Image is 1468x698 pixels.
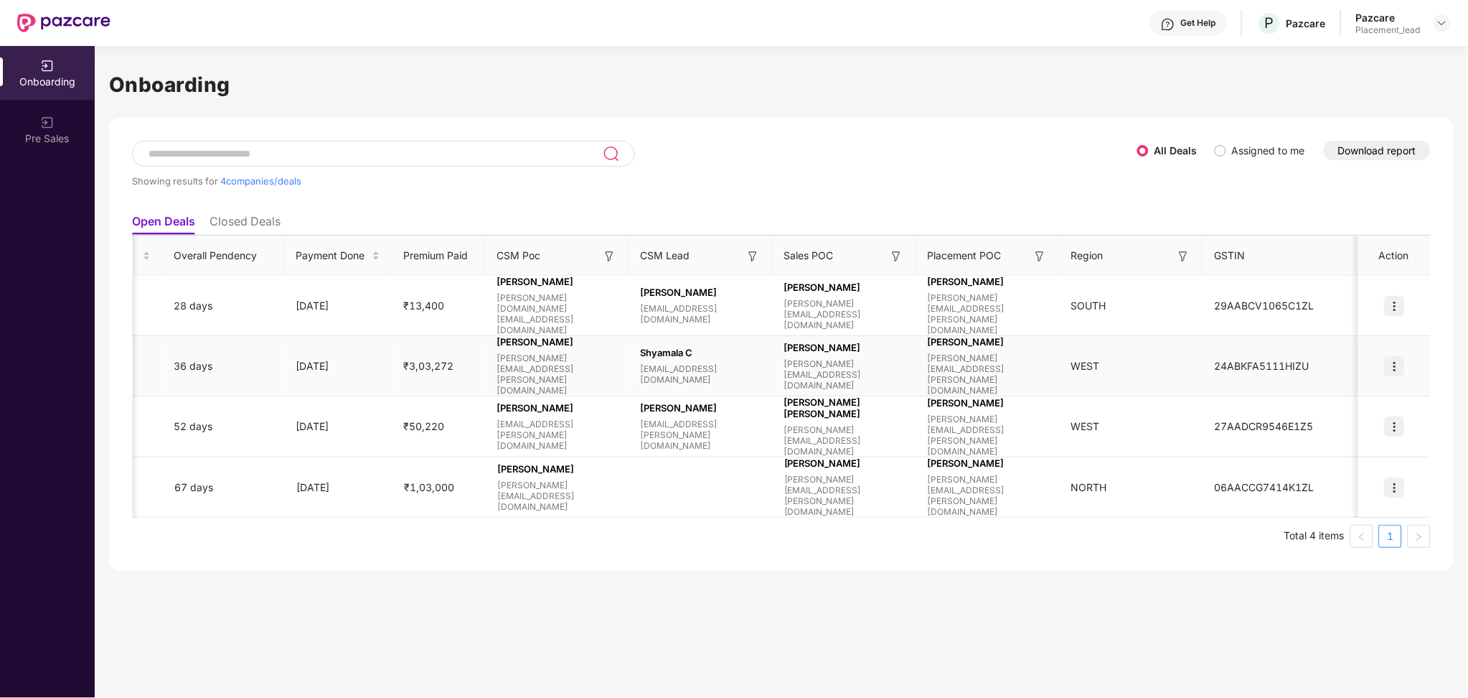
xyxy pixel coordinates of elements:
div: 28 days [163,298,285,314]
span: CSM Poc [497,248,541,264]
span: [PERSON_NAME] [641,402,761,414]
span: [PERSON_NAME][EMAIL_ADDRESS][PERSON_NAME][DOMAIN_NAME] [928,474,1048,517]
div: 36 days [163,358,285,374]
span: [PERSON_NAME] [641,287,761,298]
span: P [1265,14,1274,32]
span: [PERSON_NAME][EMAIL_ADDRESS][PERSON_NAME][DOMAIN_NAME] [928,353,1048,396]
li: Previous Page [1350,525,1373,548]
span: 24ABKFA5111HIZU [1203,360,1321,372]
img: svg+xml;base64,PHN2ZyB3aWR0aD0iMTYiIGhlaWdodD0iMTYiIHZpZXdCb3g9IjAgMCAxNiAxNiIgZmlsbD0ibm9uZSIgeG... [746,249,761,264]
th: Action [1359,236,1431,276]
label: Assigned to me [1232,144,1305,157]
label: All Deals [1154,144,1198,157]
li: Total 4 items [1284,525,1345,548]
div: [DATE] [285,419,392,434]
span: CSM Lead [641,248,690,264]
button: left [1350,525,1373,548]
div: 52 days [163,419,285,434]
th: GSTIN [1203,236,1361,276]
div: 67 days [163,480,285,495]
img: svg+xml;base64,PHN2ZyB3aWR0aD0iMjAiIGhlaWdodD0iMjAiIHZpZXdCb3g9IjAgMCAyMCAyMCIgZmlsbD0ibm9uZSIgeG... [40,59,55,73]
th: Payment Done [285,236,392,276]
img: icon [1385,478,1405,498]
span: ₹50,220 [392,420,456,432]
img: New Pazcare Logo [17,14,110,32]
div: Pazcare [1356,11,1421,24]
span: right [1415,533,1424,541]
li: Next Page [1408,525,1431,548]
span: [PERSON_NAME] [928,336,1048,348]
span: [PERSON_NAME][EMAIL_ADDRESS][DOMAIN_NAME] [784,298,905,330]
span: [PERSON_NAME] [497,336,618,348]
button: Download report [1324,141,1431,160]
span: Payment Done [296,248,370,264]
span: 29AABCV1065C1ZL [1203,299,1326,312]
span: 4 companies/deals [220,175,301,187]
span: [EMAIL_ADDRESS][DOMAIN_NAME] [641,363,761,385]
h1: Onboarding [109,69,1454,101]
span: [PERSON_NAME] [928,397,1048,409]
span: [EMAIL_ADDRESS][DOMAIN_NAME] [641,303,761,325]
span: Sales POC [784,248,834,264]
div: NORTH [1060,480,1203,495]
div: Placement_lead [1356,24,1421,36]
li: Open Deals [132,214,195,235]
span: Placement POC [928,248,1002,264]
span: [EMAIL_ADDRESS][PERSON_NAME][DOMAIN_NAME] [641,419,761,451]
img: icon [1385,296,1405,316]
span: 27AADCR9546E1Z5 [1203,420,1325,432]
span: [PERSON_NAME] [497,276,618,287]
span: [PERSON_NAME] [928,457,1048,469]
div: Showing results for [132,175,1137,187]
th: Overall Pendency [163,236,285,276]
span: [PERSON_NAME] [497,402,618,414]
a: 1 [1380,526,1401,547]
img: svg+xml;base64,PHN2ZyB3aWR0aD0iMTYiIGhlaWdodD0iMTYiIHZpZXdCb3g9IjAgMCAxNiAxNiIgZmlsbD0ibm9uZSIgeG... [1033,249,1048,264]
div: WEST [1060,419,1203,434]
div: Pazcare [1286,17,1326,30]
span: [PERSON_NAME][EMAIL_ADDRESS][PERSON_NAME][DOMAIN_NAME] [928,292,1048,335]
span: [PERSON_NAME] [928,276,1048,287]
span: [PERSON_NAME][EMAIL_ADDRESS][PERSON_NAME][DOMAIN_NAME] [784,474,905,517]
div: [DATE] [285,298,392,314]
span: [PERSON_NAME] [497,463,618,475]
img: svg+xml;base64,PHN2ZyB3aWR0aD0iMTYiIGhlaWdodD0iMTYiIHZpZXdCb3g9IjAgMCAxNiAxNiIgZmlsbD0ibm9uZSIgeG... [890,249,904,264]
div: WEST [1060,358,1203,374]
span: [PERSON_NAME][EMAIL_ADDRESS][PERSON_NAME][DOMAIN_NAME] [928,414,1048,457]
span: [PERSON_NAME][DOMAIN_NAME][EMAIL_ADDRESS][DOMAIN_NAME] [497,292,618,335]
div: [DATE] [285,480,392,495]
img: svg+xml;base64,PHN2ZyB3aWR0aD0iMjAiIGhlaWdodD0iMjAiIHZpZXdCb3g9IjAgMCAyMCAyMCIgZmlsbD0ibm9uZSIgeG... [40,116,55,130]
img: svg+xml;base64,PHN2ZyB3aWR0aD0iMTYiIGhlaWdodD0iMTYiIHZpZXdCb3g9IjAgMCAxNiAxNiIgZmlsbD0ibm9uZSIgeG... [603,249,617,264]
span: [PERSON_NAME][EMAIL_ADDRESS][DOMAIN_NAME] [497,480,618,512]
img: svg+xml;base64,PHN2ZyB3aWR0aD0iMjQiIGhlaWdodD0iMjUiIHZpZXdCb3g9IjAgMCAyNCAyNSIgZmlsbD0ibm9uZSIgeG... [603,145,619,162]
img: svg+xml;base64,PHN2ZyBpZD0iRHJvcGRvd24tMzJ4MzIiIHhtbG5zPSJodHRwOi8vd3d3LnczLm9yZy8yMDAwL3N2ZyIgd2... [1436,17,1448,29]
span: [PERSON_NAME] [PERSON_NAME] [784,396,905,419]
span: Shyamala C [641,347,761,358]
span: Region [1071,248,1104,264]
span: [PERSON_NAME][EMAIL_ADDRESS][DOMAIN_NAME] [784,424,905,457]
img: icon [1385,356,1405,376]
span: [PERSON_NAME][EMAIL_ADDRESS][DOMAIN_NAME] [784,358,905,391]
span: [PERSON_NAME][EMAIL_ADDRESS][PERSON_NAME][DOMAIN_NAME] [497,353,618,396]
img: svg+xml;base64,PHN2ZyB3aWR0aD0iMTYiIGhlaWdodD0iMTYiIHZpZXdCb3g9IjAgMCAxNiAxNiIgZmlsbD0ibm9uZSIgeG... [1177,249,1191,264]
li: 1 [1379,525,1402,548]
span: 06AACCG7414K1ZL [1203,481,1326,493]
span: ₹3,03,272 [392,360,466,372]
button: right [1408,525,1431,548]
span: [EMAIL_ADDRESS][PERSON_NAME][DOMAIN_NAME] [497,419,618,451]
th: Premium Paid [392,236,486,276]
span: [PERSON_NAME] [784,342,905,353]
span: left [1358,533,1366,541]
span: [PERSON_NAME] [784,281,905,293]
img: svg+xml;base64,PHN2ZyBpZD0iSGVscC0zMngzMiIgeG1sbnM9Imh0dHA6Ly93d3cudzMub3JnLzIwMDAvc3ZnIiB3aWR0aD... [1161,17,1175,32]
div: SOUTH [1060,298,1203,314]
div: Get Help [1181,17,1216,29]
span: [PERSON_NAME] [784,457,905,469]
span: ₹1,03,000 [392,481,466,493]
li: Closed Deals [210,214,281,235]
img: icon [1385,417,1405,437]
span: ₹13,400 [392,299,456,312]
div: [DATE] [285,358,392,374]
